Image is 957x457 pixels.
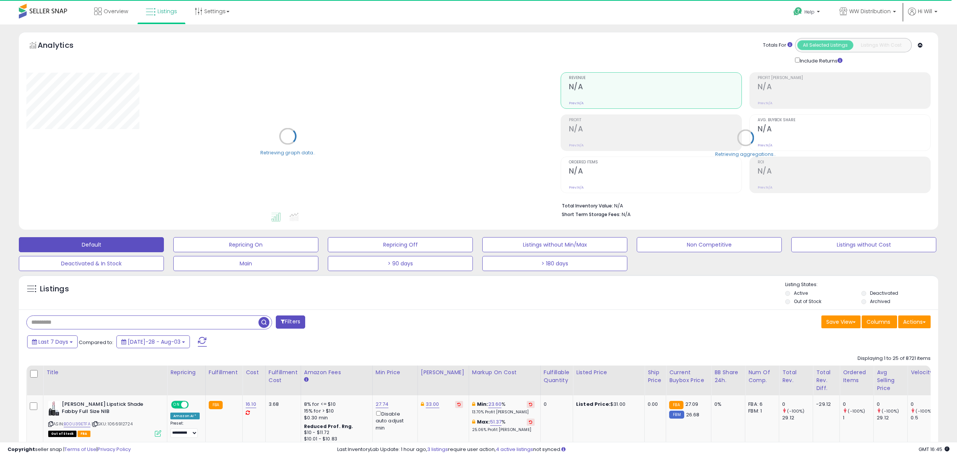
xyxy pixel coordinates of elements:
[27,335,78,348] button: Last 7 Days
[78,431,90,437] span: FBA
[816,369,836,392] div: Total Rev. Diff.
[170,369,202,376] div: Repricing
[246,401,256,408] a: 16.10
[804,9,815,15] span: Help
[576,369,641,376] div: Listed Price
[918,8,932,15] span: Hi Will
[789,56,852,65] div: Include Returns
[246,369,262,376] div: Cost
[576,401,610,408] b: Listed Price:
[62,401,153,417] b: [PERSON_NAME] Lipstick Shade Fabby Full Size NIB
[911,401,941,408] div: 0
[748,401,773,408] div: FBA: 6
[19,256,164,271] button: Deactivated & In Stock
[648,369,663,384] div: Ship Price
[794,298,821,305] label: Out of Stock
[848,408,865,414] small: (-100%)
[544,369,570,384] div: Fulfillable Quantity
[911,414,941,421] div: 0.5
[748,408,773,414] div: FBM: 1
[669,411,684,419] small: FBM
[209,401,223,409] small: FBA
[482,256,627,271] button: > 180 days
[853,40,909,50] button: Listings With Cost
[188,402,200,408] span: OFF
[8,446,131,453] div: seller snap | |
[426,401,439,408] a: 33.00
[40,284,69,294] h5: Listings
[421,369,466,376] div: [PERSON_NAME]
[843,369,870,384] div: Ordered Items
[46,369,164,376] div: Title
[64,446,96,453] a: Terms of Use
[170,421,200,438] div: Preset:
[791,237,936,252] button: Listings without Cost
[38,338,68,346] span: Last 7 Days
[763,42,792,49] div: Totals For
[304,414,367,421] div: $0.30 min
[328,237,473,252] button: Repricing Off
[843,414,873,421] div: 1
[898,315,931,328] button: Actions
[8,446,35,453] strong: Copyright
[172,402,181,408] span: ON
[48,431,76,437] span: All listings that are currently out of stock and unavailable for purchase on Amazon
[669,401,683,409] small: FBA
[919,446,949,453] span: 2025-08-11 16:45 GMT
[79,339,113,346] span: Compared to:
[472,369,537,376] div: Markup on Cost
[116,335,190,348] button: [DATE]-28 - Aug-03
[173,237,318,252] button: Repricing On
[544,401,567,408] div: 0
[376,369,414,376] div: Min Price
[793,7,803,16] i: Get Help
[269,369,298,384] div: Fulfillment Cost
[64,421,90,427] a: B00U39ETFA
[376,401,389,408] a: 27.74
[794,290,808,296] label: Active
[304,423,353,430] b: Reduced Prof. Rng.
[376,410,412,431] div: Disable auto adjust min
[748,369,776,384] div: Num of Comp.
[472,427,535,433] p: 25.06% Profit [PERSON_NAME]
[304,376,309,383] small: Amazon Fees.
[260,149,315,156] div: Retrieving graph data..
[782,369,810,384] div: Total Rev.
[867,318,890,326] span: Columns
[304,436,367,442] div: $10.01 - $10.83
[877,369,904,392] div: Avg Selling Price
[304,430,367,436] div: $10 - $11.72
[870,290,898,296] label: Deactivated
[648,401,660,408] div: 0.00
[862,315,897,328] button: Columns
[715,151,776,157] div: Retrieving aggregations..
[877,414,907,421] div: 29.12
[157,8,177,15] span: Listings
[877,401,907,408] div: 0
[209,369,239,376] div: Fulfillment
[38,40,88,52] h5: Analytics
[911,369,938,376] div: Velocity
[304,369,369,376] div: Amazon Fees
[482,237,627,252] button: Listings without Min/Max
[787,1,827,24] a: Help
[19,237,164,252] button: Default
[870,298,890,305] label: Archived
[170,413,200,419] div: Amazon AI *
[669,369,708,384] div: Current Buybox Price
[785,281,938,288] p: Listing States:
[48,401,60,416] img: 41XUZ2qQrPL._SL40_.jpg
[337,446,949,453] div: Last InventoryLab Update: 1 hour ago, require user action, not synced.
[304,401,367,408] div: 8% for <= $10
[173,256,318,271] button: Main
[908,8,937,24] a: Hi Will
[128,338,180,346] span: [DATE]-28 - Aug-03
[477,418,490,425] b: Max:
[427,446,448,453] a: 3 listings
[472,401,535,415] div: %
[269,401,295,408] div: 3.68
[782,401,813,408] div: 0
[637,237,782,252] button: Non Competitive
[92,421,133,427] span: | SKU: 1066912724
[816,401,834,408] div: -29.12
